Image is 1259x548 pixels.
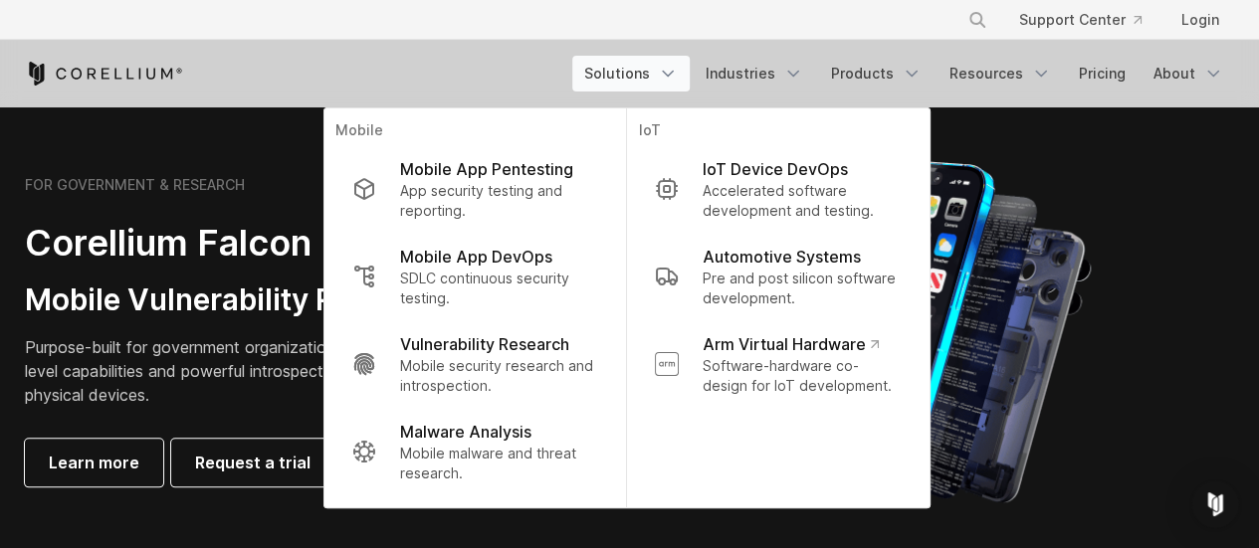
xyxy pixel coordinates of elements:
[399,356,597,396] p: Mobile security research and introspection.
[702,356,901,396] p: Software-hardware co-design for IoT development.
[638,120,917,145] p: IoT
[399,444,597,483] p: Mobile malware and threat research.
[702,157,847,181] p: IoT Device DevOps
[335,145,613,233] a: Mobile App Pentesting App security testing and reporting.
[399,245,551,269] p: Mobile App DevOps
[171,439,334,486] a: Request a trial
[195,451,311,474] span: Request a trial
[792,157,1092,505] img: iPhone model separated into the mechanics used to build the physical device.
[335,408,613,495] a: Malware Analysis Mobile malware and threat research.
[638,145,917,233] a: IoT Device DevOps Accelerated software development and testing.
[399,420,530,444] p: Malware Analysis
[959,2,995,38] button: Search
[25,176,245,194] h6: FOR GOVERNMENT & RESEARCH
[944,2,1235,38] div: Navigation Menu
[694,56,815,91] a: Industries
[399,157,572,181] p: Mobile App Pentesting
[25,335,582,407] p: Purpose-built for government organizations and researchers, providing OS-level capabilities and p...
[938,56,1063,91] a: Resources
[335,120,613,145] p: Mobile
[399,332,568,356] p: Vulnerability Research
[1067,56,1138,91] a: Pricing
[572,56,1235,91] div: Navigation Menu
[702,181,901,221] p: Accelerated software development and testing.
[25,281,582,319] h3: Mobile Vulnerability Research
[25,62,183,86] a: Corellium Home
[702,245,860,269] p: Automotive Systems
[1165,2,1235,38] a: Login
[399,181,597,221] p: App security testing and reporting.
[819,56,934,91] a: Products
[1191,480,1239,528] div: Open Intercom Messenger
[702,332,878,356] p: Arm Virtual Hardware
[335,320,613,408] a: Vulnerability Research Mobile security research and introspection.
[638,320,917,408] a: Arm Virtual Hardware Software-hardware co-design for IoT development.
[399,269,597,308] p: SDLC continuous security testing.
[335,233,613,320] a: Mobile App DevOps SDLC continuous security testing.
[25,221,582,266] h2: Corellium Falcon
[1142,56,1235,91] a: About
[702,269,901,308] p: Pre and post silicon software development.
[638,233,917,320] a: Automotive Systems Pre and post silicon software development.
[49,451,139,474] span: Learn more
[25,439,163,486] a: Learn more
[572,56,690,91] a: Solutions
[1003,2,1157,38] a: Support Center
